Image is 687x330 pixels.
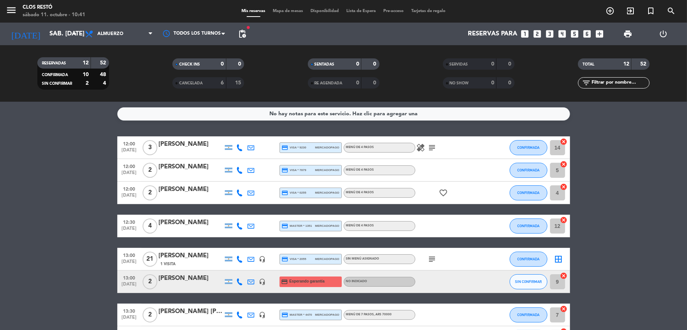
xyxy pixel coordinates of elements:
[159,185,223,194] div: [PERSON_NAME]
[373,80,378,86] strong: 0
[667,6,676,15] i: search
[315,145,339,150] span: mercadopago
[282,223,312,229] span: master * 1351
[407,9,449,13] span: Tarjetas de regalo
[159,251,223,261] div: [PERSON_NAME]
[120,273,139,282] span: 13:00
[269,110,418,118] div: No hay notas para este servicio. Haz clic para agregar una
[282,167,289,174] i: credit_card
[623,29,632,38] span: print
[120,217,139,226] span: 12:30
[520,29,530,39] i: looks_one
[282,167,306,174] span: visa * 7879
[582,63,594,66] span: TOTAL
[159,273,223,283] div: [PERSON_NAME]
[70,29,79,38] i: arrow_drop_down
[517,257,539,261] span: CONFIRMADA
[269,9,307,13] span: Mapa de mesas
[315,168,339,173] span: mercadopago
[346,224,374,227] span: MENÚ DE 4 PASOS
[259,278,266,285] i: headset_mic
[100,72,108,77] strong: 48
[315,257,339,261] span: mercadopago
[560,138,568,145] i: cancel
[143,307,157,322] span: 2
[510,185,547,200] button: CONFIRMADA
[315,190,339,195] span: mercadopago
[626,6,635,15] i: exit_to_app
[238,29,247,38] span: pending_actions
[159,139,223,149] div: [PERSON_NAME]
[346,313,392,316] span: MENÚ DE 7 PASOS
[659,29,668,38] i: power_settings_new
[595,29,605,39] i: add_box
[428,255,437,264] i: subject
[560,183,568,191] i: cancel
[42,82,72,86] span: SIN CONFIRMAR
[281,278,288,285] i: credit_card
[591,79,649,87] input: Filtrar por nombre...
[346,280,367,283] span: NO INDICADO
[450,63,468,66] span: SERVIDAS
[120,170,139,179] span: [DATE]
[238,61,243,67] strong: 0
[42,61,66,65] span: RESERVADAS
[42,73,68,77] span: CONFIRMADA
[558,29,567,39] i: looks_4
[120,282,139,290] span: [DATE]
[554,255,563,264] i: border_all
[282,144,289,151] i: credit_card
[143,163,157,178] span: 2
[83,72,89,77] strong: 10
[259,256,266,263] i: headset_mic
[560,305,568,313] i: cancel
[143,140,157,155] span: 3
[23,11,85,19] div: sábado 11. octubre - 10:41
[510,252,547,267] button: CONFIRMADA
[120,184,139,193] span: 12:00
[374,313,392,316] span: , ARS 70000
[120,315,139,324] span: [DATE]
[508,61,513,67] strong: 0
[517,168,539,172] span: CONFIRMADA
[315,63,335,66] span: SENTADAS
[517,191,539,195] span: CONFIRMADA
[97,31,123,37] span: Almuerzo
[515,280,542,284] span: SIN CONFIRMAR
[282,256,306,263] span: visa * 2055
[356,80,359,86] strong: 0
[103,81,108,86] strong: 4
[510,140,547,155] button: CONFIRMADA
[373,61,378,67] strong: 0
[468,31,518,38] span: Reservas para
[143,185,157,200] span: 2
[582,29,592,39] i: looks_6
[282,223,289,229] i: credit_card
[560,160,568,168] i: cancel
[646,23,681,45] div: LOG OUT
[510,274,547,289] button: SIN CONFIRMAR
[282,144,306,151] span: visa * 9230
[238,9,269,13] span: Mis reservas
[6,5,17,18] button: menu
[450,81,469,85] span: NO SHOW
[510,163,547,178] button: CONFIRMADA
[120,193,139,202] span: [DATE]
[508,80,513,86] strong: 0
[159,162,223,172] div: [PERSON_NAME]
[143,252,157,267] span: 21
[346,257,380,260] span: Sin menú asignado
[439,188,448,197] i: favorite_border
[491,80,494,86] strong: 0
[289,278,324,284] span: Esperando garantía
[545,29,555,39] i: looks_3
[120,139,139,148] span: 12:00
[417,143,426,152] i: healing
[560,272,568,280] i: cancel
[307,9,343,13] span: Disponibilidad
[120,162,139,170] span: 12:00
[282,256,289,263] i: credit_card
[380,9,407,13] span: Pre-acceso
[646,6,655,15] i: turned_in_not
[246,25,251,30] span: fiber_manual_record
